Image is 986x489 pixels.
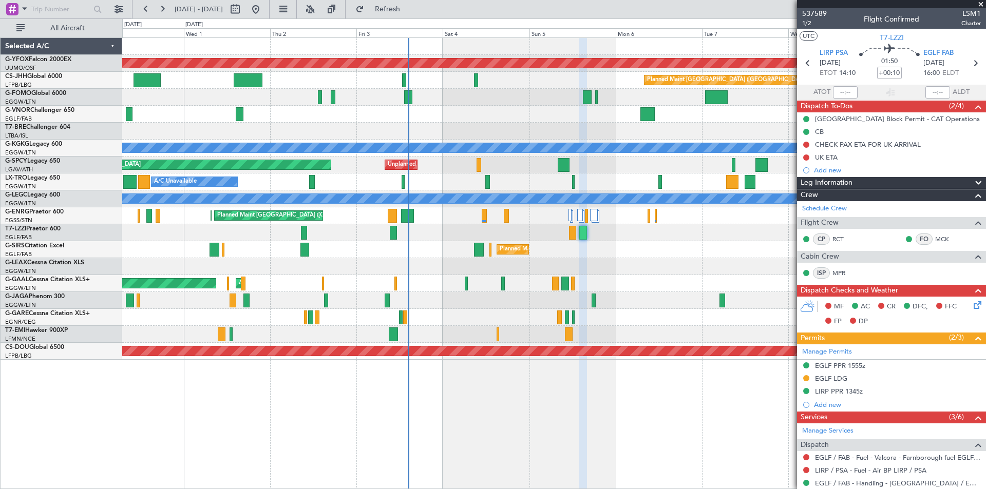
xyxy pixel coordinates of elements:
[5,226,61,232] a: T7-LZZIPraetor 600
[5,260,84,266] a: G-LEAXCessna Citation XLS
[881,56,898,67] span: 01:50
[217,208,379,223] div: Planned Maint [GEOGRAPHIC_DATA] ([GEOGRAPHIC_DATA])
[5,209,64,215] a: G-ENRGPraetor 600
[815,127,824,136] div: CB
[923,48,954,58] span: EGLF FAB
[801,251,839,263] span: Cabin Crew
[942,68,959,79] span: ELDT
[815,114,980,123] div: [GEOGRAPHIC_DATA] Block Permit - CAT Operations
[5,344,64,350] a: CS-DOUGlobal 6500
[839,68,856,79] span: 14:10
[27,25,108,32] span: All Aircraft
[5,90,31,96] span: G-FOMO
[388,157,493,172] div: Unplanned Maint [GEOGRAPHIC_DATA]
[861,302,870,312] span: AC
[5,98,36,106] a: EGGW/LTN
[813,87,830,97] span: ATOT
[11,20,111,36] button: All Aircraft
[5,200,36,207] a: EGGW/LTN
[961,8,981,19] span: LSM1
[98,28,184,37] div: Tue 30
[5,175,60,181] a: LX-TROLegacy 650
[801,332,825,344] span: Permits
[820,48,848,58] span: LIRP PSA
[175,5,223,14] span: [DATE] - [DATE]
[815,153,838,162] div: UK ETA
[864,14,919,25] div: Flight Confirmed
[949,412,964,422] span: (3/6)
[5,233,32,241] a: EGLF/FAB
[185,21,203,29] div: [DATE]
[5,277,29,283] span: G-GAAL
[5,107,30,113] span: G-VNOR
[832,268,856,278] a: MPR
[5,243,64,249] a: G-SIRSCitation Excel
[366,6,409,13] span: Refresh
[801,217,839,229] span: Flight Crew
[5,149,36,157] a: EGGW/LTN
[815,361,865,370] div: EGLF PPR 1555z
[5,260,27,266] span: G-LEAX
[815,387,863,396] div: LIRP PPR 1345z
[5,226,26,232] span: T7-LZZI
[833,86,858,99] input: --:--
[5,192,60,198] a: G-LEGCLegacy 600
[529,28,616,37] div: Sun 5
[5,90,66,96] a: G-FOMOGlobal 6000
[788,28,875,37] div: Wed 8
[815,466,926,475] a: LIRP / PSA - Fuel - Air BP LIRP / PSA
[802,204,847,214] a: Schedule Crew
[5,132,28,140] a: LTBA/ISL
[5,183,36,190] a: EGGW/LTN
[814,166,981,174] div: Add new
[5,294,29,300] span: G-JAGA
[859,317,868,327] span: DP
[5,115,32,123] a: EGLF/FAB
[5,310,90,317] a: G-GARECessna Citation XLS+
[5,141,62,147] a: G-KGKGLegacy 600
[5,243,25,249] span: G-SIRS
[5,327,68,334] a: T7-EMIHawker 900XP
[801,285,898,297] span: Dispatch Checks and Weather
[5,166,33,173] a: LGAV/ATH
[813,267,830,279] div: ISP
[647,72,809,88] div: Planned Maint [GEOGRAPHIC_DATA] ([GEOGRAPHIC_DATA])
[5,267,36,275] a: EGGW/LTN
[802,347,852,357] a: Manage Permits
[800,31,818,41] button: UTC
[5,73,27,80] span: CS-JHH
[961,19,981,28] span: Charter
[5,192,27,198] span: G-LEGC
[5,107,74,113] a: G-VNORChallenger 650
[184,28,270,37] div: Wed 1
[351,1,412,17] button: Refresh
[500,242,661,257] div: Planned Maint [GEOGRAPHIC_DATA] ([GEOGRAPHIC_DATA])
[820,68,837,79] span: ETOT
[887,302,896,312] span: CR
[801,439,829,451] span: Dispatch
[820,58,841,68] span: [DATE]
[124,21,142,29] div: [DATE]
[802,19,827,28] span: 1/2
[5,327,25,334] span: T7-EMI
[945,302,957,312] span: FFC
[815,140,921,149] div: CHECK PAX ETA FOR UK ARRIVAL
[5,250,32,258] a: EGLF/FAB
[916,233,933,245] div: FO
[880,32,904,43] span: T7-LZZI
[5,56,71,63] a: G-YFOXFalcon 2000EX
[5,141,29,147] span: G-KGKG
[5,335,35,343] a: LFMN/NCE
[913,302,928,312] span: DFC,
[5,158,60,164] a: G-SPCYLegacy 650
[31,2,90,17] input: Trip Number
[923,58,944,68] span: [DATE]
[702,28,788,37] div: Tue 7
[801,189,818,201] span: Crew
[815,453,981,462] a: EGLF / FAB - Fuel - Valcora - Farnborough fuel EGLF / FAB
[5,124,70,130] a: T7-BREChallenger 604
[5,344,29,350] span: CS-DOU
[801,177,852,189] span: Leg Information
[5,64,36,72] a: UUMO/OSF
[949,332,964,343] span: (2/3)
